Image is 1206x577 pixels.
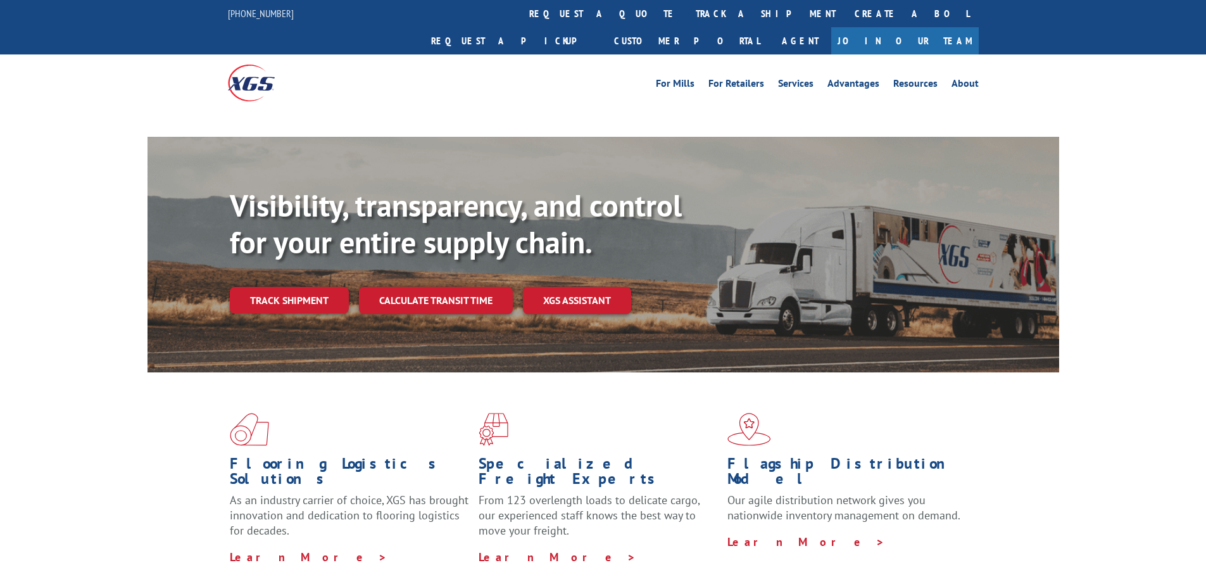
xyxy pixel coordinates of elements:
[523,287,631,314] a: XGS ASSISTANT
[228,7,294,20] a: [PHONE_NUMBER]
[727,456,967,493] h1: Flagship Distribution Model
[778,79,813,92] a: Services
[230,186,682,262] b: Visibility, transparency, and control for your entire supply chain.
[727,535,885,549] a: Learn More >
[952,79,979,92] a: About
[359,287,513,314] a: Calculate transit time
[656,79,694,92] a: For Mills
[727,413,771,446] img: xgs-icon-flagship-distribution-model-red
[479,550,636,564] a: Learn More >
[605,27,769,54] a: Customer Portal
[479,456,718,493] h1: Specialized Freight Experts
[479,493,718,549] p: From 123 overlength loads to delicate cargo, our experienced staff knows the best way to move you...
[479,413,508,446] img: xgs-icon-focused-on-flooring-red
[230,493,468,538] span: As an industry carrier of choice, XGS has brought innovation and dedication to flooring logistics...
[422,27,605,54] a: Request a pickup
[831,27,979,54] a: Join Our Team
[230,456,469,493] h1: Flooring Logistics Solutions
[769,27,831,54] a: Agent
[727,493,960,523] span: Our agile distribution network gives you nationwide inventory management on demand.
[893,79,938,92] a: Resources
[230,550,387,564] a: Learn More >
[230,287,349,314] a: Track shipment
[827,79,879,92] a: Advantages
[230,413,269,446] img: xgs-icon-total-supply-chain-intelligence-red
[708,79,764,92] a: For Retailers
